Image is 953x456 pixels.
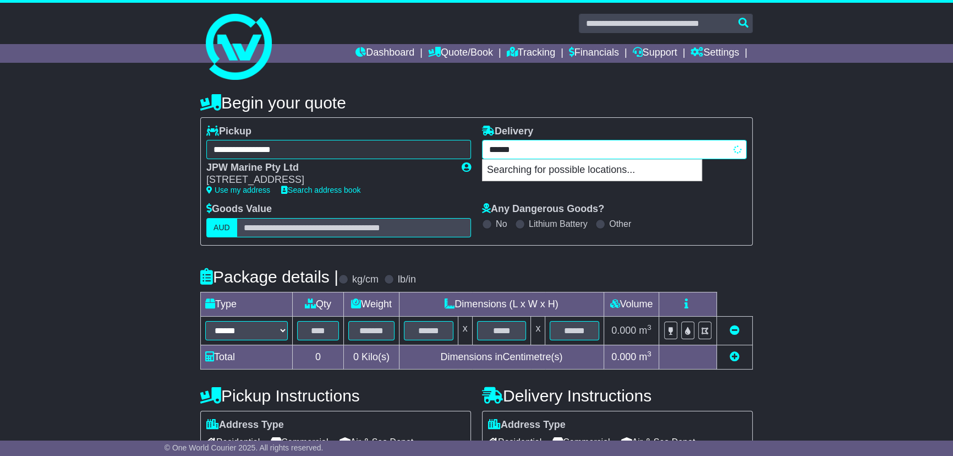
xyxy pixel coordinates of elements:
sup: 3 [647,350,651,358]
a: Use my address [206,186,270,194]
span: 0.000 [611,351,636,362]
span: Residential [206,433,260,450]
label: Pickup [206,126,251,138]
sup: 3 [647,323,651,332]
span: m [639,325,651,336]
td: Dimensions in Centimetre(s) [399,345,604,369]
label: Address Type [206,419,284,431]
a: Dashboard [355,44,414,63]
h4: Delivery Instructions [482,387,753,405]
label: No [496,219,507,229]
span: 0.000 [611,325,636,336]
a: Add new item [730,351,740,362]
a: Financials [569,44,619,63]
span: m [639,351,651,362]
span: Residential [488,433,541,450]
td: Type [201,292,293,316]
td: x [458,316,472,345]
a: Settings [691,44,739,63]
typeahead: Please provide city [482,140,747,159]
td: Qty [293,292,344,316]
td: 0 [293,345,344,369]
td: Total [201,345,293,369]
p: Searching for possible locations... [483,160,702,181]
label: Delivery [482,126,533,138]
a: Tracking [507,44,555,63]
a: Search address book [281,186,360,194]
td: Weight [344,292,399,316]
a: Support [633,44,677,63]
label: Any Dangerous Goods? [482,203,604,215]
label: AUD [206,218,237,237]
span: Commercial [552,433,610,450]
a: Quote/Book [428,44,493,63]
h4: Begin your quote [200,94,753,112]
h4: Pickup Instructions [200,387,471,405]
a: Remove this item [730,325,740,336]
h4: Package details | [200,268,338,286]
div: JPW Marine Pty Ltd [206,162,451,174]
label: Address Type [488,419,566,431]
span: Air & Sea Depot [339,433,414,450]
td: Volume [604,292,659,316]
span: 0 [353,351,359,362]
td: Kilo(s) [344,345,399,369]
label: Lithium Battery [529,219,588,229]
span: Commercial [271,433,328,450]
span: Air & Sea Depot [621,433,695,450]
div: [STREET_ADDRESS] [206,174,451,186]
label: Other [609,219,631,229]
td: x [531,316,545,345]
td: Dimensions (L x W x H) [399,292,604,316]
label: kg/cm [352,274,379,286]
label: Goods Value [206,203,272,215]
span: © One World Courier 2025. All rights reserved. [165,443,324,452]
label: lb/in [398,274,416,286]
